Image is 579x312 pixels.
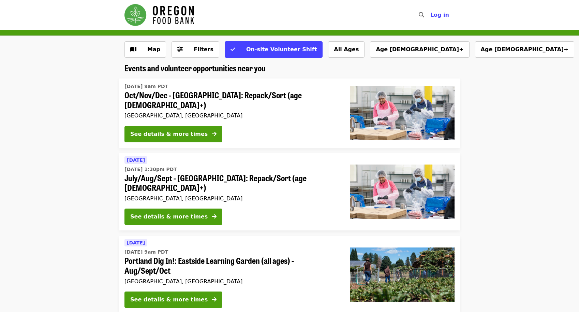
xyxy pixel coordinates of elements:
button: Age [DEMOGRAPHIC_DATA]+ [475,41,574,58]
i: search icon [419,12,424,18]
time: [DATE] 9am PDT [124,83,168,90]
button: Show map view [124,41,166,58]
button: All Ages [328,41,365,58]
div: [GEOGRAPHIC_DATA], [GEOGRAPHIC_DATA] [124,195,339,202]
button: Age [DEMOGRAPHIC_DATA]+ [370,41,469,58]
span: On-site Volunteer Shift [246,46,317,53]
i: map icon [130,46,136,53]
span: Log in [430,12,449,18]
a: See details for "Oct/Nov/Dec - Beaverton: Repack/Sort (age 10+)" [119,79,460,148]
button: See details & more times [124,126,222,142]
span: Events and volunteer opportunities near you [124,62,266,74]
span: Map [147,46,160,53]
button: See details & more times [124,292,222,308]
div: See details & more times [130,213,208,221]
a: See details for "July/Aug/Sept - Beaverton: Repack/Sort (age 10+)" [119,153,460,231]
button: On-site Volunteer Shift [225,41,323,58]
div: [GEOGRAPHIC_DATA], [GEOGRAPHIC_DATA] [124,112,339,119]
div: [GEOGRAPHIC_DATA], [GEOGRAPHIC_DATA] [124,278,339,285]
button: Log in [425,8,455,22]
span: Filters [194,46,213,53]
input: Search [428,7,434,23]
div: See details & more times [130,130,208,138]
span: [DATE] [127,240,145,245]
i: check icon [231,46,235,53]
img: Oregon Food Bank - Home [124,4,194,26]
span: [DATE] [127,157,145,163]
button: Filters (0 selected) [172,41,219,58]
img: July/Aug/Sept - Beaverton: Repack/Sort (age 10+) organized by Oregon Food Bank [350,165,455,219]
div: See details & more times [130,296,208,304]
time: [DATE] 9am PDT [124,249,168,256]
i: sliders-h icon [177,46,183,53]
img: Portland Dig In!: Eastside Learning Garden (all ages) - Aug/Sept/Oct organized by Oregon Food Bank [350,247,455,302]
button: See details & more times [124,209,222,225]
span: Portland Dig In!: Eastside Learning Garden (all ages) - Aug/Sept/Oct [124,256,339,275]
span: July/Aug/Sept - [GEOGRAPHIC_DATA]: Repack/Sort (age [DEMOGRAPHIC_DATA]+) [124,173,339,193]
i: arrow-right icon [212,296,217,303]
span: Oct/Nov/Dec - [GEOGRAPHIC_DATA]: Repack/Sort (age [DEMOGRAPHIC_DATA]+) [124,90,339,110]
i: arrow-right icon [212,131,217,137]
i: arrow-right icon [212,213,217,220]
time: [DATE] 1:30pm PDT [124,166,177,173]
img: Oct/Nov/Dec - Beaverton: Repack/Sort (age 10+) organized by Oregon Food Bank [350,86,455,140]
